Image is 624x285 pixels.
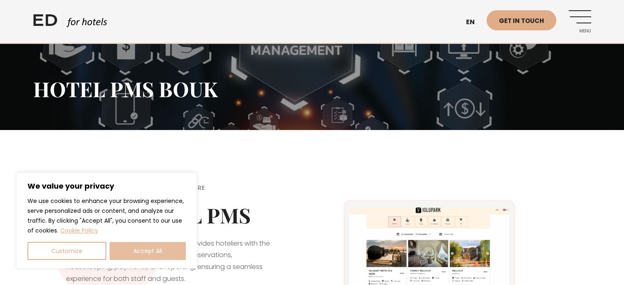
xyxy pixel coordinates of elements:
[110,242,186,260] button: Accept All
[569,10,591,33] a: Menu
[462,12,487,32] a: en
[60,226,98,235] a: Cookie Policy
[487,10,556,30] a: Get in touch
[33,75,218,103] span: HOTEL PMS BOUK
[569,29,591,34] span: Menu
[33,12,107,33] a: ED HOTELS
[27,196,186,235] p: We use cookies to enhance your browsing experience, serve personalized ads or content, and analyz...
[27,242,106,260] button: Customize
[27,181,186,191] p: We value your privacy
